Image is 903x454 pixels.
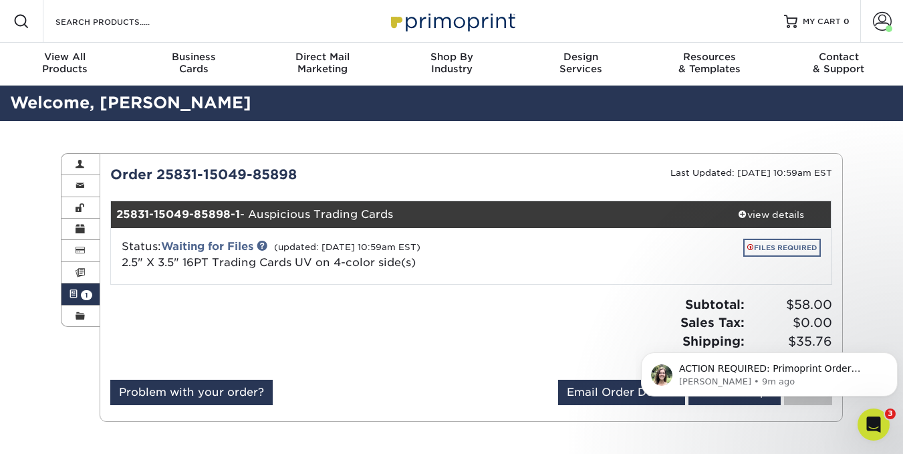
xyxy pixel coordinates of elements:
[258,51,387,63] span: Direct Mail
[258,51,387,75] div: Marketing
[129,43,258,86] a: BusinessCards
[258,43,387,86] a: Direct MailMarketing
[516,51,645,63] span: Design
[711,201,831,228] a: view details
[116,208,240,221] strong: 25831-15049-85898-1
[636,324,903,418] iframe: Intercom notifications message
[516,43,645,86] a: DesignServices
[81,290,92,300] span: 1
[743,239,821,257] a: FILES REQUIRED
[774,51,903,63] span: Contact
[774,43,903,86] a: Contact& Support
[54,13,184,29] input: SEARCH PRODUCTS.....
[112,239,591,271] div: Status:
[129,51,258,75] div: Cards
[749,296,832,314] span: $58.00
[858,409,890,441] iframe: Intercom live chat
[685,297,745,312] strong: Subtotal:
[161,240,253,253] a: Waiting for Files
[749,314,832,332] span: $0.00
[387,43,516,86] a: Shop ByIndustry
[111,201,711,228] div: - Auspicious Trading Cards
[61,283,100,305] a: 1
[670,168,832,178] small: Last Updated: [DATE] 10:59am EST
[274,242,420,252] small: (updated: [DATE] 10:59am EST)
[385,7,519,35] img: Primoprint
[3,413,114,449] iframe: Google Customer Reviews
[110,380,273,405] a: Problem with your order?
[645,43,774,86] a: Resources& Templates
[844,17,850,26] span: 0
[100,164,471,185] div: Order 25831-15049-85898
[680,315,745,330] strong: Sales Tax:
[516,51,645,75] div: Services
[885,409,896,419] span: 3
[558,380,685,405] a: Email Order Details
[774,51,903,75] div: & Support
[387,51,516,75] div: Industry
[645,51,774,75] div: & Templates
[711,208,831,221] div: view details
[122,256,416,269] a: 2.5" X 3.5" 16PT Trading Cards UV on 4-color side(s)
[803,16,841,27] span: MY CART
[645,51,774,63] span: Resources
[129,51,258,63] span: Business
[387,51,516,63] span: Shop By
